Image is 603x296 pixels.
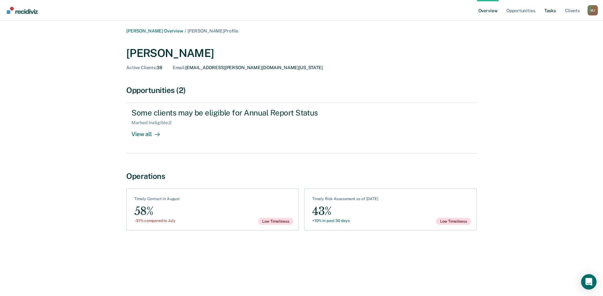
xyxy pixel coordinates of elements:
[126,171,477,181] div: Operations
[126,47,477,60] div: [PERSON_NAME]
[7,7,38,14] img: Recidiviz
[581,274,597,290] div: Open Intercom Messenger
[126,65,157,70] span: Active Clients :
[134,197,180,204] div: Timely Contact in August
[126,103,477,153] a: Some clients may be eligible for Annual Report StatusMarked Ineligible:2View all
[312,197,378,204] div: Timely Risk Assessment as of [DATE]
[187,28,238,33] span: [PERSON_NAME] Profile
[131,120,176,125] div: Marked Ineligible : 2
[131,125,167,138] div: View all
[588,5,598,15] button: Profile dropdown button
[134,218,180,223] div: -31% compared to July
[436,218,471,225] span: Low Timeliness
[126,65,162,70] div: 38
[173,65,185,70] span: Email :
[258,218,293,225] span: Low Timeliness
[588,5,598,15] div: M J
[126,86,477,95] div: Opportunities (2)
[131,108,358,117] div: Some clients may be eligible for Annual Report Status
[183,28,187,33] span: /
[126,28,183,33] a: [PERSON_NAME] Overview
[134,204,180,218] div: 58%
[173,65,323,70] div: [EMAIL_ADDRESS][PERSON_NAME][DOMAIN_NAME][US_STATE]
[312,218,378,223] div: +10% in past 30 days
[312,204,378,218] div: 43%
